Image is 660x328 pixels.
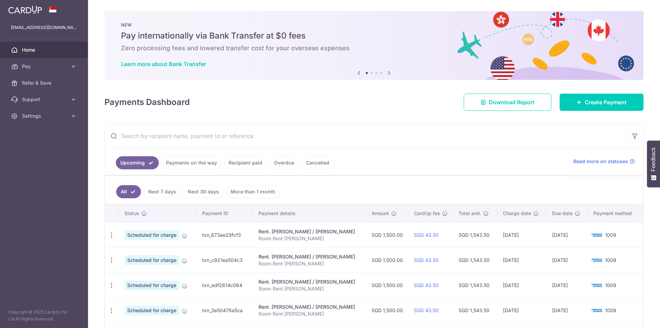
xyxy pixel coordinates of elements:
[124,281,179,290] span: Scheduled for charge
[258,278,361,285] div: Rent. [PERSON_NAME] / [PERSON_NAME]
[560,94,643,111] a: Create Payment
[104,11,643,80] img: Bank transfer banner
[414,210,440,217] span: CardUp fee
[301,156,334,169] a: Cancelled
[22,80,67,86] span: Refer & Save
[366,298,408,323] td: SGD 1,500.00
[116,156,159,169] a: Upcoming
[197,247,253,273] td: txn_c921ea504c3
[453,273,497,298] td: SGD 1,543.50
[573,158,628,165] span: Read more on statuses
[258,304,361,310] div: Rent. [PERSON_NAME] / [PERSON_NAME]
[650,147,657,171] span: Feedback
[453,247,497,273] td: SGD 1,543.50
[258,310,361,317] p: Room Rent [PERSON_NAME]
[366,247,408,273] td: SGD 1,500.00
[414,282,439,288] a: SGD 43.50
[497,298,547,323] td: [DATE]
[503,210,531,217] span: Charge date
[547,273,588,298] td: [DATE]
[144,185,180,198] a: Next 7 days
[489,98,535,106] span: Download Report
[464,94,551,111] a: Download Report
[605,257,616,263] span: 1009
[22,113,67,119] span: Settings
[547,298,588,323] td: [DATE]
[22,46,67,53] span: Home
[124,230,179,240] span: Scheduled for charge
[573,158,635,165] a: Read more on statuses
[258,260,361,267] p: Room Rent [PERSON_NAME]
[585,98,627,106] span: Create Payment
[258,235,361,242] p: Room Rent [PERSON_NAME]
[497,222,547,247] td: [DATE]
[258,285,361,292] p: Room Rent [PERSON_NAME]
[590,306,604,315] img: Bank Card
[162,156,221,169] a: Payments on the way
[414,257,439,263] a: SGD 43.50
[121,44,627,52] h6: Zero processing fees and lowered transfer cost for your overseas expenses
[258,253,361,260] div: Rent. [PERSON_NAME] / [PERSON_NAME]
[497,273,547,298] td: [DATE]
[258,228,361,235] div: Rent. [PERSON_NAME] / [PERSON_NAME]
[605,307,616,313] span: 1009
[121,30,627,41] h5: Pay internationally via Bank Transfer at $0 fees
[588,204,643,222] th: Payment method
[497,247,547,273] td: [DATE]
[22,63,67,70] span: Pay
[366,222,408,247] td: SGD 1,500.00
[605,232,616,238] span: 1009
[197,204,253,222] th: Payment ID
[453,222,497,247] td: SGD 1,543.50
[124,306,179,315] span: Scheduled for charge
[22,96,67,103] span: Support
[124,210,139,217] span: Status
[121,22,627,28] p: NEW
[366,273,408,298] td: SGD 1,500.00
[116,185,141,198] a: All
[590,281,604,289] img: Bank Card
[11,24,77,31] p: [EMAIL_ADDRESS][DOMAIN_NAME]
[8,6,42,14] img: CardUp
[372,210,389,217] span: Amount
[124,255,179,265] span: Scheduled for charge
[647,140,660,187] button: Feedback - Show survey
[414,232,439,238] a: SGD 43.50
[547,222,588,247] td: [DATE]
[547,247,588,273] td: [DATE]
[590,256,604,264] img: Bank Card
[197,298,253,323] td: txn_3a50478a5ca
[453,298,497,323] td: SGD 1,543.50
[253,204,366,222] th: Payment details
[197,222,253,247] td: txn_873ae29fcf3
[183,185,223,198] a: Next 30 days
[552,210,573,217] span: Due date
[121,61,206,67] a: Learn more about Bank Transfer
[224,156,267,169] a: Recipient paid
[459,210,481,217] span: Total amt.
[105,125,627,147] input: Search by recipient name, payment id or reference
[197,273,253,298] td: txn_edf2614c064
[269,156,299,169] a: Overdue
[590,231,604,239] img: Bank Card
[104,96,190,108] h4: Payments Dashboard
[226,185,280,198] a: More than 1 month
[605,282,616,288] span: 1009
[414,307,439,313] a: SGD 43.50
